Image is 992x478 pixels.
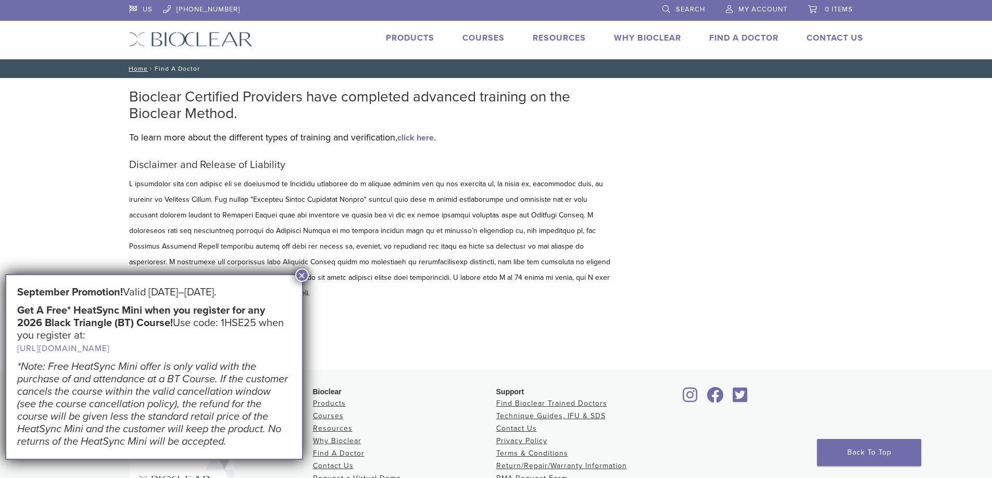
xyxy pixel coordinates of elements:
span: Support [496,387,524,396]
a: Technique Guides, IFU & SDS [496,411,606,420]
a: Find Bioclear Trained Doctors [496,399,607,408]
h5: Disclaimer and Release of Liability [129,159,613,171]
em: *Note: Free HeatSync Mini offer is only valid with the purchase of and attendance at a BT Course.... [17,360,288,448]
strong: September Promotion! [17,286,123,299]
h5: Valid [DATE]–[DATE]. [17,286,291,299]
a: Return/Repair/Warranty Information [496,461,627,470]
a: Home [125,65,148,72]
a: Resources [533,33,586,43]
a: Contact Us [496,424,537,433]
a: Resources [313,424,353,433]
strong: Get A Free* HeatSync Mini when you register for any 2026 Black Triangle (BT) Course! [17,304,265,329]
a: Products [386,33,434,43]
a: Courses [313,411,344,420]
a: Courses [462,33,505,43]
a: Bioclear [680,393,701,404]
h5: Use code: 1HSE25 when you register at: [17,304,291,355]
a: Terms & Conditions [496,449,568,458]
a: Back To Top [817,439,921,466]
p: L ipsumdolor sita con adipisc eli se doeiusmod te Incididu utlaboree do m aliquae adminim ven qu ... [129,176,613,301]
a: Bioclear [730,393,751,404]
a: Why Bioclear [313,436,361,445]
span: / [148,66,155,71]
a: Contact Us [313,461,354,470]
span: Search [676,5,705,14]
a: click here [397,133,434,143]
a: Find A Doctor [313,449,365,458]
img: Bioclear [129,32,253,47]
a: Privacy Policy [496,436,547,445]
a: Contact Us [807,33,863,43]
span: Bioclear [313,387,342,396]
a: Products [313,399,346,408]
button: Close [295,268,309,282]
p: To learn more about the different types of training and verification, . [129,130,613,145]
h2: Bioclear Certified Providers have completed advanced training on the Bioclear Method. [129,88,613,122]
a: Bioclear [704,393,727,404]
nav: Find A Doctor [121,59,871,78]
span: 0 items [825,5,853,14]
a: Why Bioclear [614,33,681,43]
a: [URL][DOMAIN_NAME] [17,343,110,354]
span: My Account [738,5,787,14]
a: Find A Doctor [709,33,778,43]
